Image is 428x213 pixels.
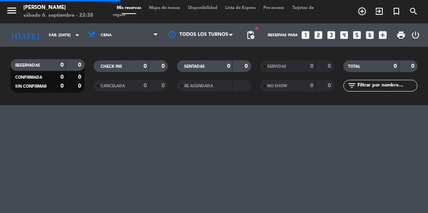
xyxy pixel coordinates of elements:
i: exit_to_app [375,7,384,16]
i: menu [6,5,18,16]
i: looks_3 [326,30,336,40]
strong: 0 [245,63,249,69]
strong: 0 [227,63,230,69]
strong: 0 [162,63,166,69]
span: print [396,30,406,40]
strong: 0 [328,83,332,88]
span: NO SHOW [267,84,287,88]
span: RESERVADAS [15,63,40,67]
input: Filtrar por nombre... [357,81,417,90]
i: looks_4 [339,30,349,40]
i: search [409,7,418,16]
strong: 0 [394,63,397,69]
strong: 0 [78,74,83,80]
i: add_circle_outline [357,7,367,16]
span: Lista de Espera [221,6,259,10]
span: Reservas para [268,33,298,37]
i: looks_two [313,30,323,40]
span: pending_actions [246,30,255,40]
span: CHECK INS [101,65,122,69]
i: looks_6 [365,30,375,40]
span: CANCELADA [101,84,125,88]
span: Mapa de mesas [145,6,184,10]
span: RE AGENDADA [184,84,213,88]
strong: 0 [144,83,147,88]
strong: 0 [144,63,147,69]
div: sábado 6. septiembre - 22:38 [23,12,93,19]
i: filter_list [347,81,357,90]
strong: 0 [78,83,83,89]
strong: 0 [328,63,332,69]
strong: 0 [60,74,64,80]
span: Disponibilidad [184,6,221,10]
span: Mis reservas [113,6,145,10]
i: turned_in_not [392,7,401,16]
i: power_settings_new [411,30,420,40]
strong: 0 [60,62,64,68]
i: looks_one [300,30,311,40]
span: SENTADAS [184,65,205,69]
strong: 0 [411,63,416,69]
span: SIN CONFIRMAR [15,84,46,88]
i: arrow_drop_down [73,30,82,40]
i: add_box [378,30,388,40]
strong: 0 [162,83,166,88]
strong: 0 [78,62,83,68]
span: TOTAL [348,65,360,69]
strong: 0 [60,83,64,89]
strong: 0 [310,83,313,88]
div: [PERSON_NAME] [23,4,93,12]
span: Pre-acceso [259,6,288,10]
span: Cena [101,33,112,37]
button: menu [6,5,18,19]
div: LOG OUT [409,23,422,47]
span: SERVIDAS [267,65,286,69]
i: looks_5 [352,30,362,40]
span: fiber_manual_record [254,26,259,31]
strong: 0 [310,63,313,69]
i: [DATE] [6,27,45,43]
span: CONFIRMADA [15,76,42,79]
